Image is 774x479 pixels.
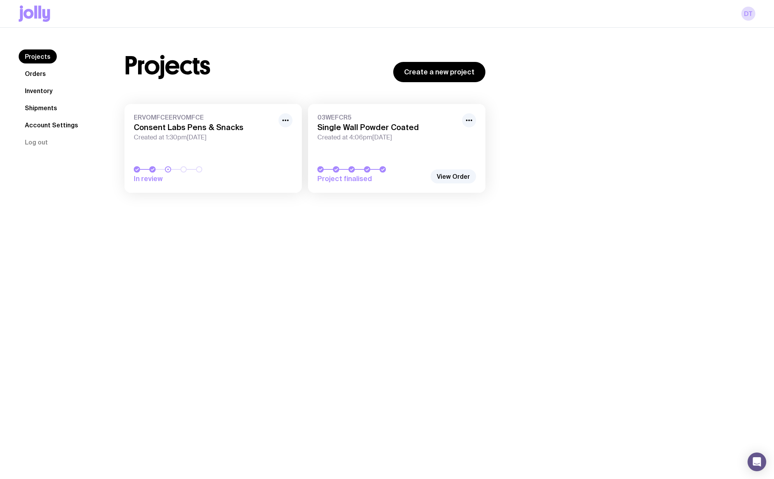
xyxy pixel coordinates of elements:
[19,135,54,149] button: Log out
[134,123,274,132] h3: Consent Labs Pens & Snacks
[317,134,457,141] span: Created at 4:06pm[DATE]
[431,169,476,183] a: View Order
[19,67,52,81] a: Orders
[134,134,274,141] span: Created at 1:30pm[DATE]
[317,174,426,183] span: Project finalised
[19,49,57,63] a: Projects
[741,7,755,21] a: DT
[317,113,457,121] span: 03WEFCR5
[748,453,766,471] div: Open Intercom Messenger
[393,62,485,82] a: Create a new project
[19,84,59,98] a: Inventory
[19,101,63,115] a: Shipments
[134,113,274,121] span: ERVOMFCEERVOMFCE
[134,174,243,183] span: In review
[124,53,210,78] h1: Projects
[124,104,302,193] a: ERVOMFCEERVOMFCEConsent Labs Pens & SnacksCreated at 1:30pm[DATE]In review
[308,104,485,193] a: 03WEFCR5Single Wall Powder CoatedCreated at 4:06pm[DATE]Project finalised
[317,123,457,132] h3: Single Wall Powder Coated
[19,118,84,132] a: Account Settings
